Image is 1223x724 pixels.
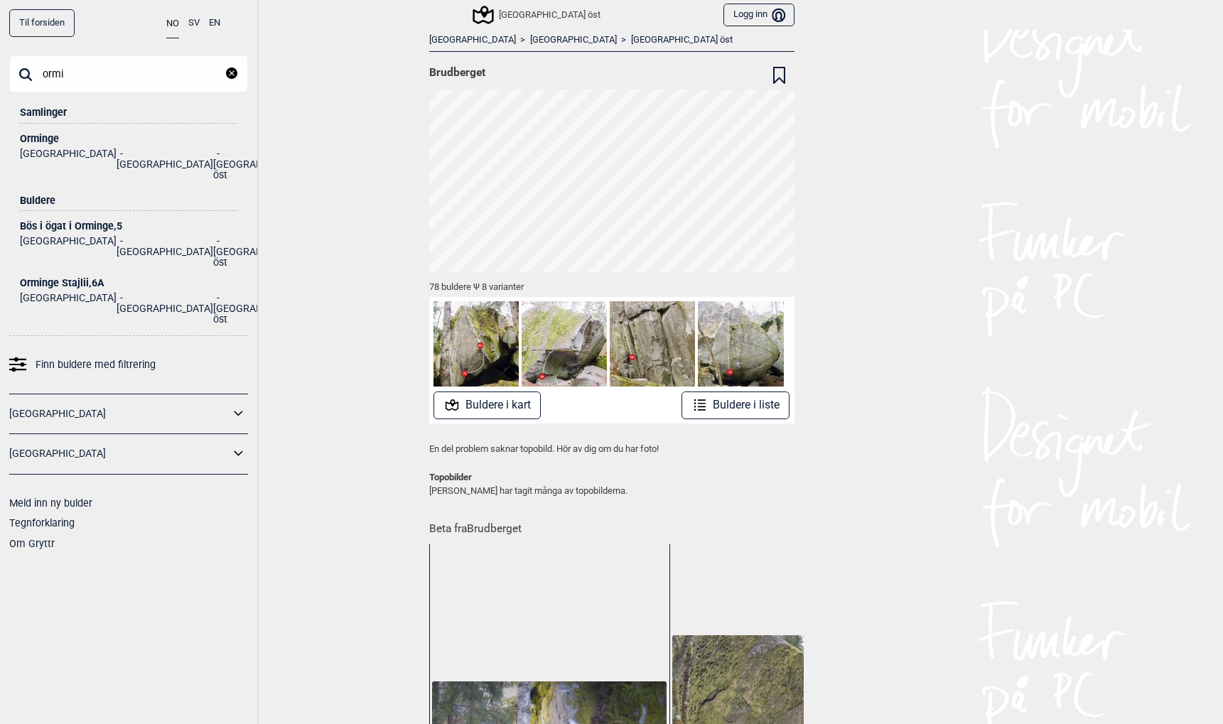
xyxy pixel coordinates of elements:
[117,236,213,268] li: [GEOGRAPHIC_DATA]
[9,497,92,509] a: Meld inn ny bulder
[530,34,617,46] a: [GEOGRAPHIC_DATA]
[475,6,600,23] div: [GEOGRAPHIC_DATA] öst
[9,355,248,375] a: Finn buldere med filtrering
[429,472,472,482] strong: Topobilder
[20,148,117,180] li: [GEOGRAPHIC_DATA]
[213,236,310,268] li: [GEOGRAPHIC_DATA] öst
[631,34,733,46] a: [GEOGRAPHIC_DATA] öst
[20,236,117,268] li: [GEOGRAPHIC_DATA]
[429,442,794,456] p: En del problem saknar topobild. Hör av dig om du har foto!
[213,293,310,325] li: [GEOGRAPHIC_DATA] öst
[433,301,519,387] img: Supercool
[610,301,695,387] img: Mana
[20,92,237,124] div: Samlinger
[429,272,794,297] div: 78 buldere Ψ 8 varianter
[213,148,310,180] li: [GEOGRAPHIC_DATA] öst
[9,9,75,37] a: Til forsiden
[209,9,220,37] button: EN
[723,4,794,27] button: Logg inn
[429,470,794,498] p: [PERSON_NAME] har tagit många av topobilderna.
[36,355,156,375] span: Finn buldere med filtrering
[117,293,213,325] li: [GEOGRAPHIC_DATA]
[429,34,516,46] a: [GEOGRAPHIC_DATA]
[429,65,485,80] span: Brudberget
[9,538,55,549] a: Om Gryttr
[166,9,179,38] button: NO
[429,512,794,537] h1: Beta fra Brudberget
[188,9,200,37] button: SV
[9,443,230,464] a: [GEOGRAPHIC_DATA]
[698,301,783,387] img: Shes a bitch
[20,293,117,325] li: [GEOGRAPHIC_DATA]
[433,391,541,419] button: Buldere i kart
[117,148,213,180] li: [GEOGRAPHIC_DATA]
[20,134,237,144] div: Orminge
[9,517,75,529] a: Tegnforklaring
[9,55,248,92] input: Søk på buldernavn, sted eller samling
[20,180,237,212] div: Buldere
[9,404,230,424] a: [GEOGRAPHIC_DATA]
[520,34,525,46] span: >
[621,34,626,46] span: >
[681,391,790,419] button: Buldere i liste
[20,221,237,232] div: Bös i ögat i Orminge , 5
[522,301,607,387] img: Freak gasoline accident
[20,278,237,288] div: Orminge Stajlii , 6A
